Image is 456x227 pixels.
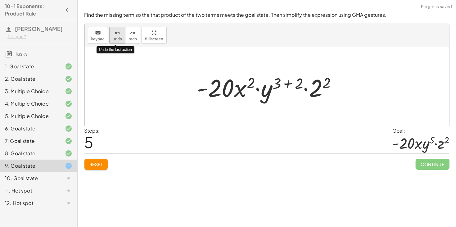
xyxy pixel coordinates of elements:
i: Task finished and correct. [65,63,72,70]
span: Tasks [15,50,28,57]
i: Task finished and correct. [65,75,72,83]
span: undo [113,37,122,41]
i: Task finished and correct. [65,88,72,95]
span: Progress saved [421,4,452,10]
span: keypad [91,37,105,41]
span: redo [129,37,137,41]
i: Task not started. [65,199,72,207]
div: 7. Goal state [5,137,55,145]
i: undo [115,29,120,37]
span: [PERSON_NAME] [15,25,63,32]
h4: 10-1 Exponents: Product Rule [5,2,61,17]
i: Task finished and correct. [65,112,72,120]
button: keyboardkeypad [88,27,108,44]
div: Not you? [7,34,72,40]
i: redo [130,29,136,37]
span: 5 [84,133,94,152]
div: 1. Goal state [5,63,55,70]
span: fullscreen [145,37,163,41]
button: Reset [84,159,108,170]
i: Task finished and correct. [65,137,72,145]
i: Task finished and correct. [65,125,72,132]
div: 4. Multiple Choice [5,100,55,107]
span: Reset [89,161,103,167]
p: Find the missing term so the that product of the two terms meets the goal state. Then simplify th... [84,11,449,19]
i: Task not started. [65,175,72,182]
div: 2. Goal state [5,75,55,83]
div: Undo the last action [97,46,134,53]
button: fullscreen [142,27,166,44]
div: 6. Goal state [5,125,55,132]
div: 12. Hot spot [5,199,55,207]
i: Task not started. [65,187,72,194]
div: 3. Multiple Choice [5,88,55,95]
button: redoredo [125,27,140,44]
i: keyboard [95,29,101,37]
div: 5. Multiple Choice [5,112,55,120]
div: 8. Goal state [5,150,55,157]
div: 11. Hot spot [5,187,55,194]
div: 9. Goal state [5,162,55,170]
div: 10. Goal state [5,175,55,182]
i: Task started. [65,162,72,170]
div: Goal: [392,127,449,134]
button: undoundo [109,27,125,44]
i: Task finished and correct. [65,150,72,157]
label: Steps: [84,127,100,134]
i: Task finished and correct. [65,100,72,107]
